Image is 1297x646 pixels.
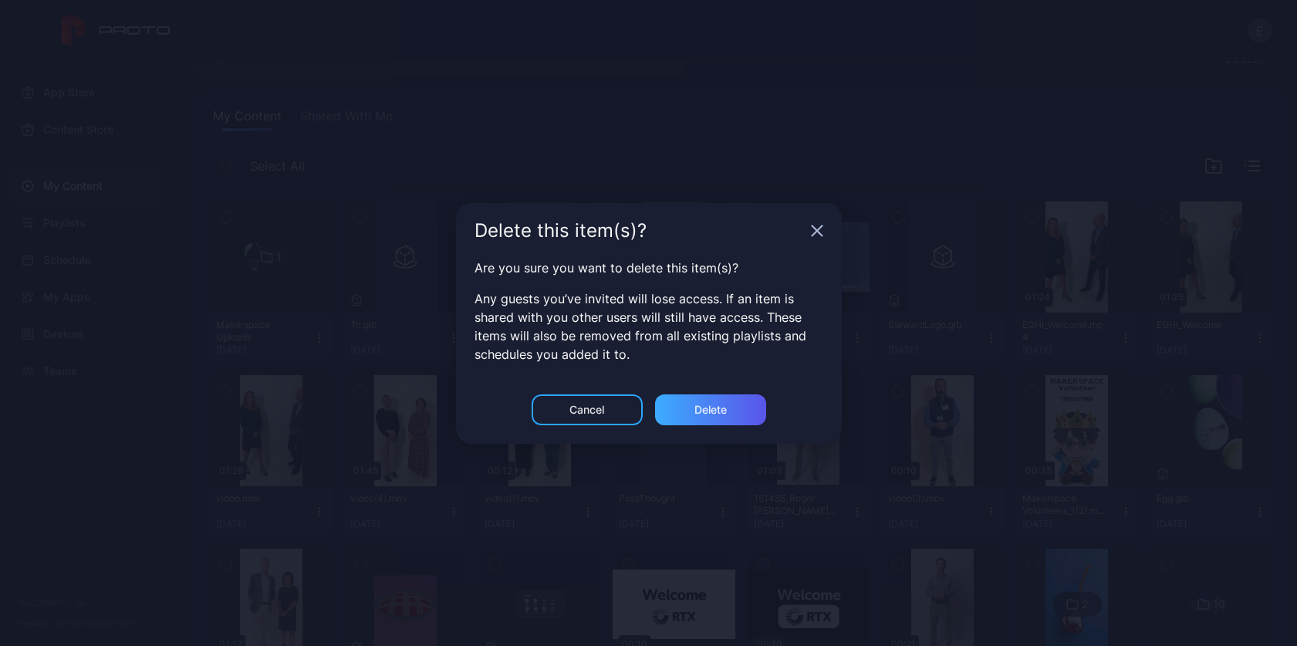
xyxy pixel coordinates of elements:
button: Delete [655,394,766,425]
div: Cancel [569,404,604,416]
p: Any guests you’ve invited will lose access. If an item is shared with you other users will still ... [475,289,823,364]
div: Delete this item(s)? [475,222,805,240]
button: Cancel [532,394,643,425]
p: Are you sure you want to delete this item(s)? [475,259,823,277]
div: Delete [694,404,727,416]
